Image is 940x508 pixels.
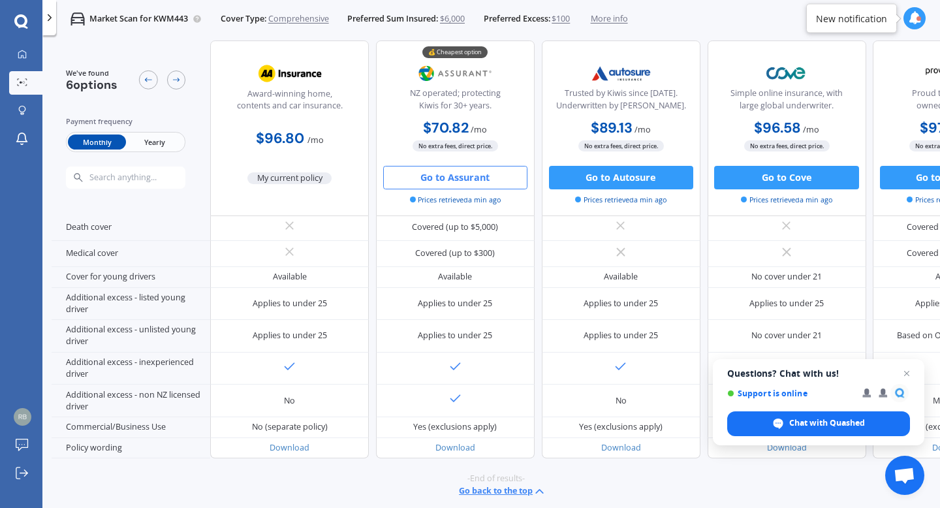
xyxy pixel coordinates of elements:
div: No [284,395,295,407]
button: Go to Cove [714,166,858,189]
b: $89.13 [591,118,633,136]
img: AA.webp [251,59,328,88]
div: Covered (up to $5,000) [412,221,498,233]
span: Prices retrieved a min ago [575,194,666,204]
span: / mo [634,123,651,135]
span: Preferred Excess: [484,13,550,25]
div: Yes (exclusions apply) [579,421,663,433]
span: No extra fees, direct price. [578,140,664,151]
span: We've found [66,68,117,78]
span: Comprehensive [268,13,329,25]
div: 💰 Cheapest option [422,46,488,57]
span: $6,000 [440,13,465,25]
span: Yearly [126,135,183,150]
div: Available [438,271,472,283]
div: Additional excess - non NZ licensed driver [52,385,210,417]
div: Cover for young drivers [52,267,210,288]
div: No (separate policy) [252,421,328,433]
div: Additional excess - inexperienced driver [52,353,210,385]
a: Download [435,442,475,453]
span: / mo [803,123,819,135]
div: NZ operated; protecting Kiwis for 30+ years. [386,87,524,117]
p: Market Scan for KWM443 [89,13,188,25]
div: Additional excess - listed young driver [52,288,210,321]
div: Applies to under 25 [253,330,327,341]
button: Go back to the top [459,484,547,499]
div: Payment frequency [66,116,186,127]
b: $70.82 [423,118,469,136]
div: Applies to under 25 [253,298,327,310]
span: My current policy [247,172,332,183]
div: Covered (up to $300) [415,247,495,259]
div: Yes (exclusions apply) [413,421,497,433]
span: -End of results- [467,473,525,484]
div: Available [604,271,638,283]
a: Download [270,442,309,453]
div: Applies to under 25 [584,330,658,341]
div: Applies to under 25 [418,330,492,341]
span: / mo [307,135,324,146]
a: Download [601,442,641,453]
span: $100 [552,13,570,25]
span: Support is online [727,389,853,398]
button: Go to Assurant [383,166,527,189]
span: Prices retrieved a min ago [410,194,501,204]
div: Applies to under 25 [418,298,492,310]
img: 133135b9dfcd4062fb219648e6018bf9 [14,408,31,426]
span: No extra fees, direct price. [413,140,498,151]
span: Prices retrieved a min ago [741,194,832,204]
div: Applies to under 25 [749,298,824,310]
span: No extra fees, direct price. [744,140,830,151]
span: More info [591,13,628,25]
a: Download [767,442,807,453]
img: Cove.webp [748,59,826,88]
span: Preferred Sum Insured: [347,13,438,25]
div: No cover under 21 [751,271,822,283]
div: Available [273,271,307,283]
div: New notification [816,12,887,25]
b: $96.58 [754,118,801,136]
div: Simple online insurance, with large global underwriter. [717,87,856,117]
div: Award-winning home, contents and car insurance. [221,87,359,117]
div: Additional excess - unlisted young driver [52,320,210,353]
span: / mo [471,123,487,135]
div: No [616,395,627,407]
div: Chat with Quashed [727,411,910,436]
div: No cover under 21 [751,330,822,341]
span: Close chat [899,366,915,381]
img: Autosure.webp [582,59,660,88]
span: 6 options [66,77,117,93]
input: Search anything... [88,172,208,182]
div: Open chat [885,456,924,495]
span: Cover Type: [221,13,266,25]
button: Go to Autosure [549,166,693,189]
div: Death cover [52,215,210,241]
b: $96.80 [256,129,304,148]
span: Monthly [68,135,125,150]
div: Policy wording [52,438,210,459]
img: Assurant.png [416,59,494,88]
span: Chat with Quashed [789,417,865,429]
span: Questions? Chat with us! [727,368,910,379]
img: car.f15378c7a67c060ca3f3.svg [70,12,85,26]
div: Medical cover [52,241,210,267]
div: Applies to under 25 [584,298,658,310]
div: Commercial/Business Use [52,417,210,438]
div: Trusted by Kiwis since [DATE]. Underwritten by [PERSON_NAME]. [552,87,690,117]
